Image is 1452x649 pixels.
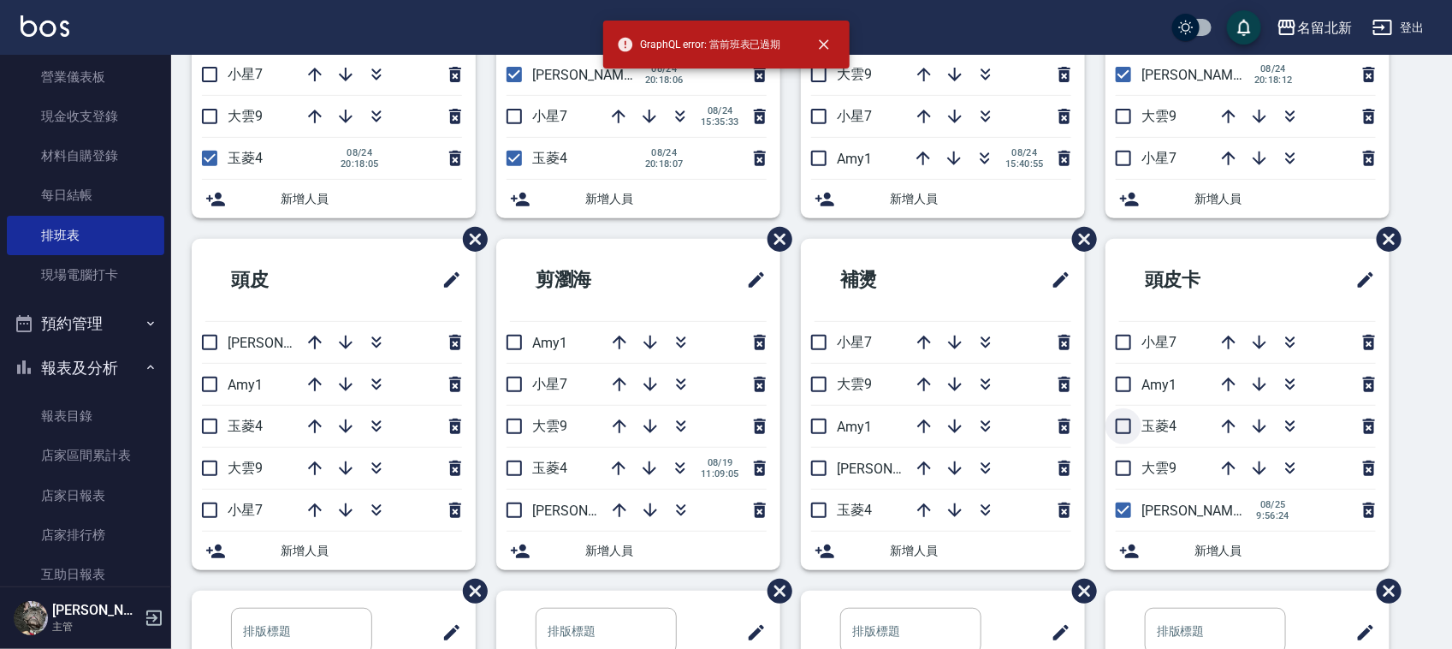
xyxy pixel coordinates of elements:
span: 15:35:33 [701,116,739,128]
img: Logo [21,15,69,37]
a: 排班表 [7,216,164,255]
span: 20:18:05 [341,158,379,170]
span: 小星7 [228,502,263,518]
a: 店家排行榜 [7,515,164,555]
span: 20:18:12 [1254,74,1293,86]
img: Person [14,601,48,635]
span: 20:18:06 [645,74,684,86]
span: 修改班表的標題 [1040,259,1071,301]
span: 玉菱4 [228,418,263,434]
span: 大雲9 [1141,108,1176,124]
a: 每日結帳 [7,176,164,215]
span: 小星7 [532,376,567,392]
div: 新增人員 [192,532,476,570]
span: 新增人員 [1194,542,1376,560]
span: 08/25 [1254,499,1292,510]
span: 刪除班表 [1364,566,1404,616]
button: close [805,26,843,63]
span: 08/24 [645,147,684,158]
a: 店家區間累計表 [7,436,164,475]
span: [PERSON_NAME]2 [228,335,338,351]
span: 刪除班表 [450,566,490,616]
span: 小星7 [532,108,567,124]
div: 新增人員 [1105,532,1390,570]
button: save [1227,10,1261,45]
span: 小星7 [1141,334,1176,350]
span: 刪除班表 [1364,214,1404,265]
div: 新增人員 [801,180,1085,218]
span: 玉菱4 [228,150,263,166]
span: 15:40:55 [1005,158,1044,170]
span: 修改班表的標題 [1345,259,1376,301]
span: [PERSON_NAME]2 [532,67,643,83]
span: [PERSON_NAME]2 [837,461,947,477]
span: Amy1 [532,335,567,351]
span: GraphQL error: 當前班表已過期 [617,36,781,53]
a: 店家日報表 [7,476,164,515]
a: 材料自購登錄 [7,136,164,176]
h2: 頭皮 [205,249,363,311]
span: [PERSON_NAME]2 [532,503,643,519]
span: 玉菱4 [837,502,872,518]
span: 小星7 [1141,150,1176,166]
span: 修改班表的標題 [736,259,767,301]
span: Amy1 [228,377,263,393]
span: 08/24 [645,63,684,74]
span: 新增人員 [890,190,1071,208]
span: 08/24 [701,105,739,116]
p: 主管 [52,619,139,634]
span: 新增人員 [281,190,462,208]
span: 修改班表的標題 [431,259,462,301]
span: 大雲9 [837,66,872,82]
span: 大雲9 [1141,460,1176,476]
button: 登出 [1366,12,1431,44]
span: 08/24 [1254,63,1293,74]
a: 現場電腦打卡 [7,255,164,295]
a: 現金收支登錄 [7,97,164,136]
span: 新增人員 [585,190,767,208]
span: 刪除班表 [1059,566,1099,616]
div: 新增人員 [192,180,476,218]
a: 互助日報表 [7,555,164,594]
span: 刪除班表 [755,566,795,616]
span: 刪除班表 [755,214,795,265]
span: 玉菱4 [532,460,567,476]
span: 小星7 [228,66,263,82]
span: Amy1 [837,419,872,435]
span: 08/24 [341,147,379,158]
span: 08/19 [701,457,739,468]
span: 大雲9 [228,108,263,124]
div: 新增人員 [496,532,780,570]
a: 營業儀表板 [7,57,164,97]
div: 新增人員 [496,180,780,218]
h2: 頭皮卡 [1119,249,1286,311]
span: 20:18:07 [645,158,684,170]
h2: 補燙 [815,249,972,311]
span: 刪除班表 [450,214,490,265]
span: 11:09:05 [701,468,739,479]
span: 新增人員 [1194,190,1376,208]
span: 大雲9 [837,376,872,392]
span: 刪除班表 [1059,214,1099,265]
span: Amy1 [837,151,872,167]
span: 新增人員 [890,542,1071,560]
h2: 剪瀏海 [510,249,677,311]
span: 小星7 [837,334,872,350]
span: [PERSON_NAME]2 [1141,67,1252,83]
div: 名留北新 [1297,17,1352,39]
span: 玉菱4 [1141,418,1176,434]
span: 小星7 [837,108,872,124]
span: 大雲9 [532,418,567,434]
span: 大雲9 [228,460,263,476]
span: Amy1 [1141,377,1176,393]
button: 名留北新 [1270,10,1359,45]
span: [PERSON_NAME]2 [1141,503,1252,519]
span: 新增人員 [585,542,767,560]
button: 報表及分析 [7,346,164,390]
span: 玉菱4 [532,150,567,166]
button: 預約管理 [7,301,164,346]
div: 新增人員 [801,532,1085,570]
span: 9:56:24 [1254,510,1292,521]
div: 新增人員 [1105,180,1390,218]
span: 新增人員 [281,542,462,560]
